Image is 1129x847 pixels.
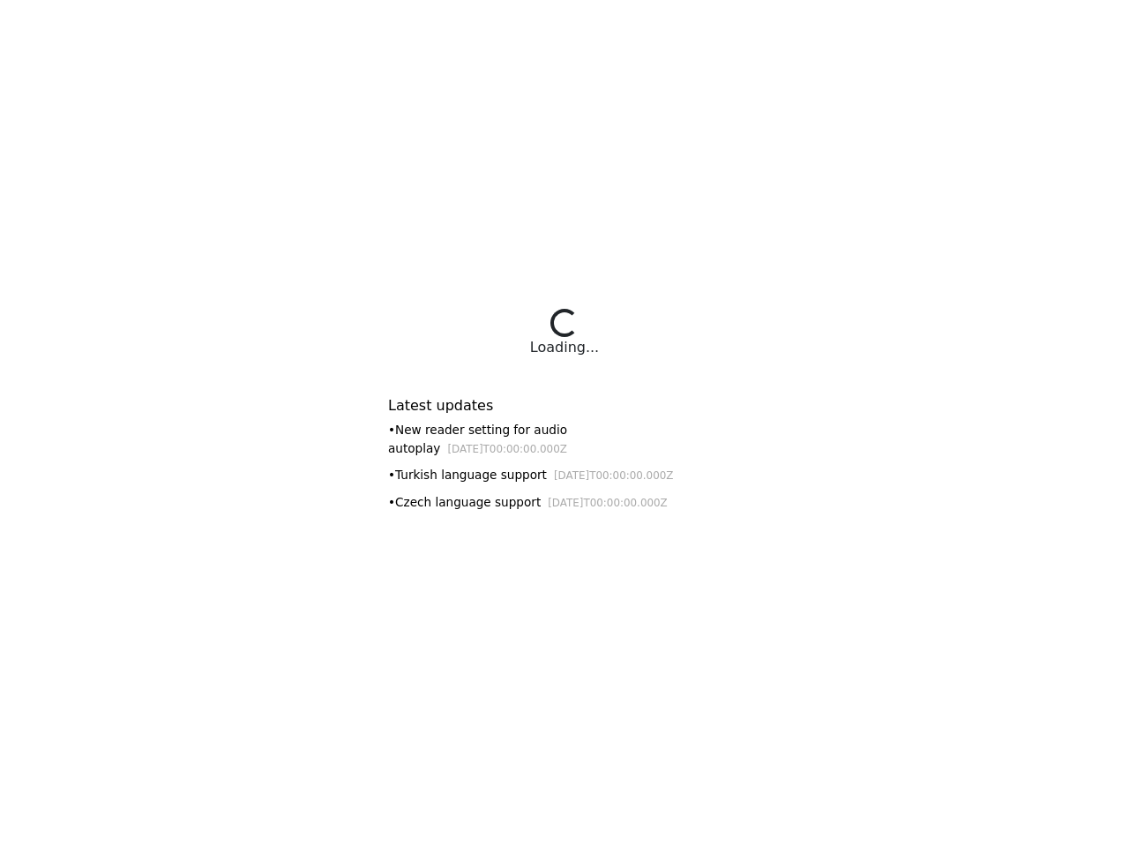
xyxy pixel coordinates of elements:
small: [DATE]T00:00:00.000Z [447,443,567,455]
div: Loading... [530,337,599,358]
div: • Czech language support [388,493,741,512]
small: [DATE]T00:00:00.000Z [548,497,668,509]
small: [DATE]T00:00:00.000Z [554,469,674,482]
div: • Turkish language support [388,466,741,484]
h6: Latest updates [388,397,741,414]
div: • New reader setting for audio autoplay [388,421,741,457]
